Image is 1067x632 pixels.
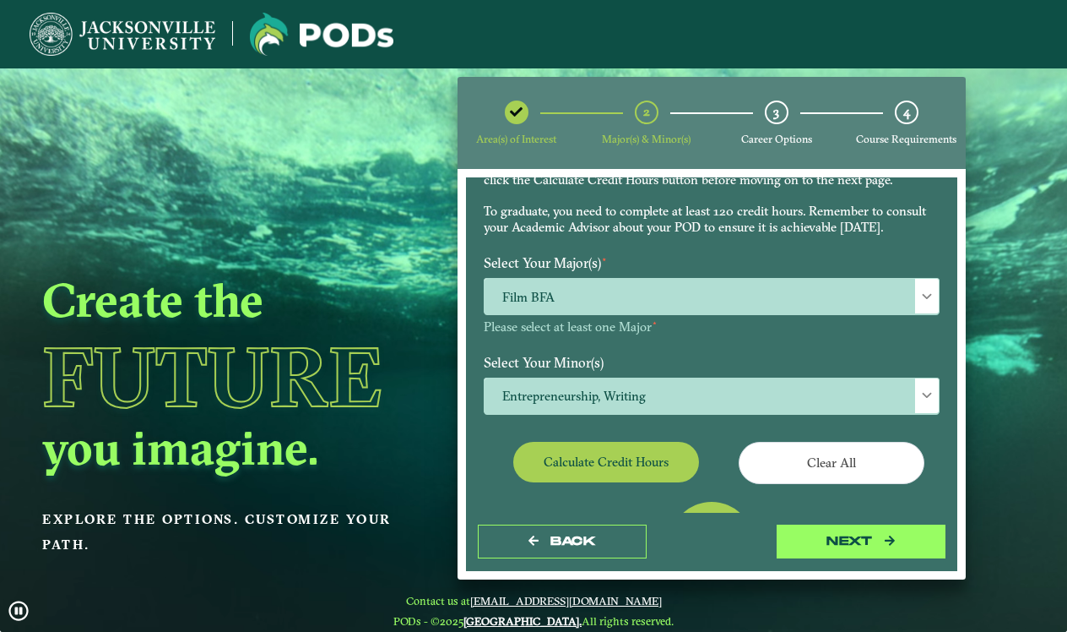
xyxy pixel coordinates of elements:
p: Choose your major(s) and minor(s) in the dropdown windows below to create a POD. This is your cha... [484,140,940,236]
p: Please select at least one Major [484,319,940,335]
sup: ⋆ [652,317,658,329]
span: 3 [773,104,779,120]
button: Calculate credit hours [513,442,699,482]
a: [GEOGRAPHIC_DATA]. [463,614,582,628]
span: 4 [903,104,910,120]
img: Jacksonville University logo [250,13,393,56]
h2: Create the [42,270,417,330]
span: Major(s) & Minor(s) [602,133,691,145]
button: Back [478,525,647,559]
span: Area(s) of Interest [476,133,556,145]
span: Contact us at [393,594,674,607]
span: 2 [643,104,650,120]
sup: ⋆ [601,253,608,265]
label: Select Your Minor(s) [471,346,952,378]
button: Clear All [739,442,924,483]
span: Course Requirements [856,133,956,145]
span: Entrepreneurship, Writing [485,379,939,415]
span: Career Options [741,133,812,145]
img: Jacksonville University logo [30,13,215,56]
span: Film BFA [485,279,939,315]
a: [EMAIL_ADDRESS][DOMAIN_NAME] [470,594,662,607]
label: Select Your Major(s) [471,248,952,279]
p: Explore the options. Customize your path. [42,507,417,558]
h1: Future [42,335,417,418]
span: PODs - ©2025 All rights reserved. [393,614,674,628]
span: Back [550,534,595,548]
button: next [777,525,945,559]
h2: you imagine. [42,418,417,477]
